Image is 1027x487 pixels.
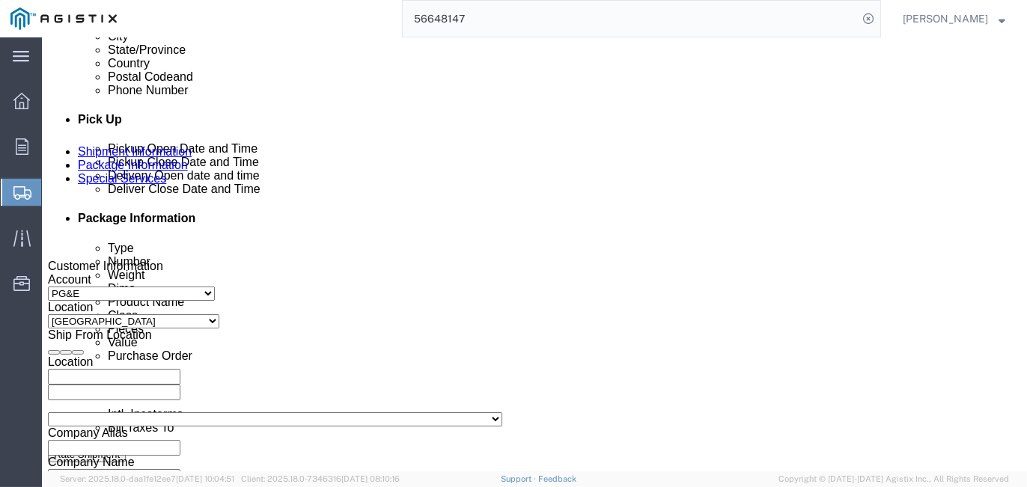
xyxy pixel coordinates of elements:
[903,10,988,27] span: Tanisha Edwards
[778,473,1009,486] span: Copyright © [DATE]-[DATE] Agistix Inc., All Rights Reserved
[176,474,234,483] span: [DATE] 10:04:51
[10,7,117,30] img: logo
[403,1,858,37] input: Search for shipment number, reference number
[60,474,234,483] span: Server: 2025.18.0-daa1fe12ee7
[538,474,576,483] a: Feedback
[501,474,538,483] a: Support
[241,474,400,483] span: Client: 2025.18.0-7346316
[42,37,1027,471] iframe: FS Legacy Container
[902,10,1006,28] button: [PERSON_NAME]
[341,474,400,483] span: [DATE] 08:10:16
